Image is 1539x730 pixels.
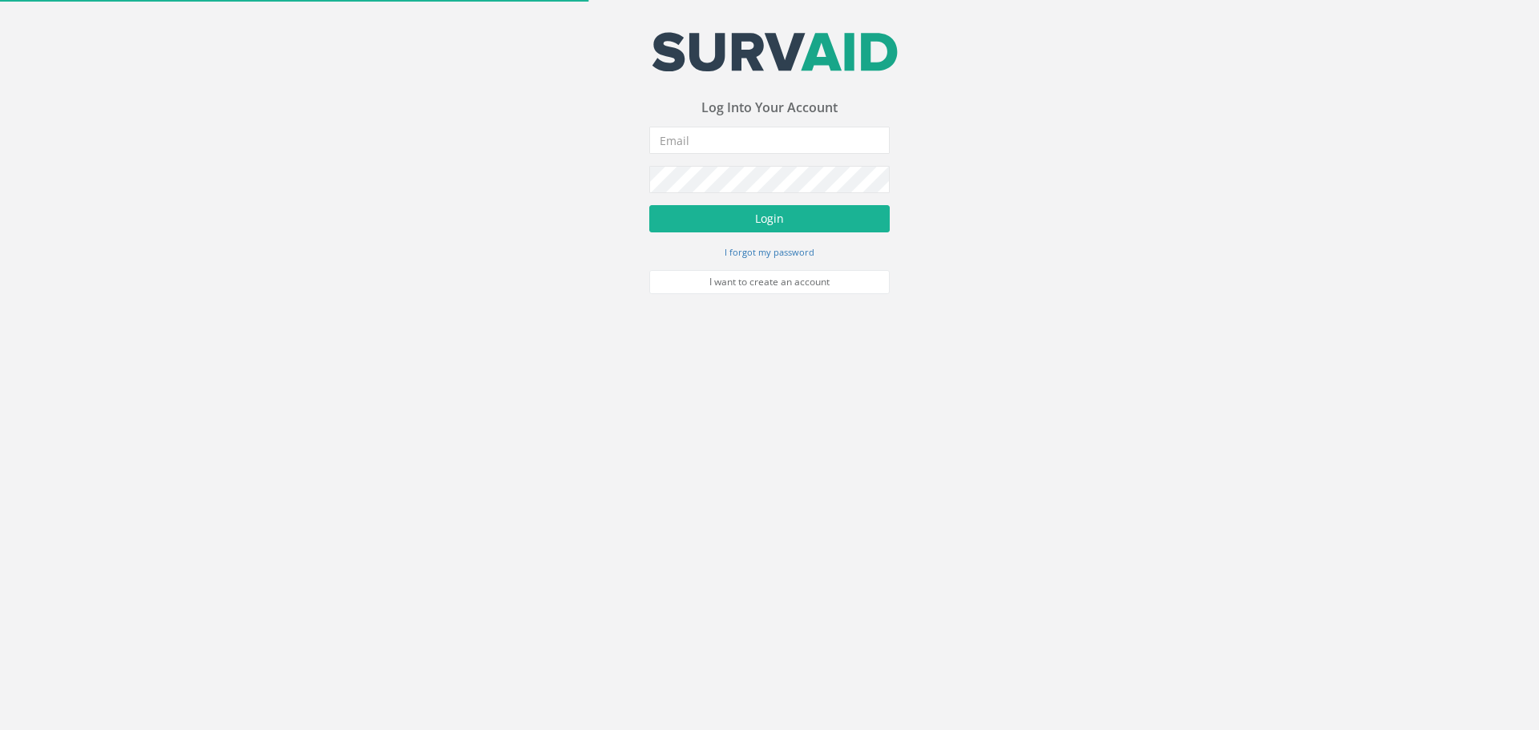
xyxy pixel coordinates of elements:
[649,101,890,115] h3: Log Into Your Account
[725,244,814,259] a: I forgot my password
[649,205,890,232] button: Login
[649,270,890,294] a: I want to create an account
[725,246,814,258] small: I forgot my password
[649,127,890,154] input: Email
